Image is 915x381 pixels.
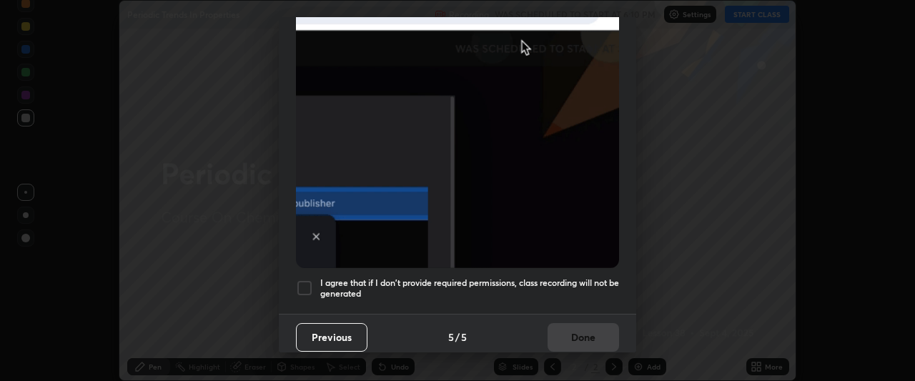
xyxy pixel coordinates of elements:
[455,330,460,345] h4: /
[448,330,454,345] h4: 5
[296,323,367,352] button: Previous
[320,277,619,300] h5: I agree that if I don't provide required permissions, class recording will not be generated
[461,330,467,345] h4: 5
